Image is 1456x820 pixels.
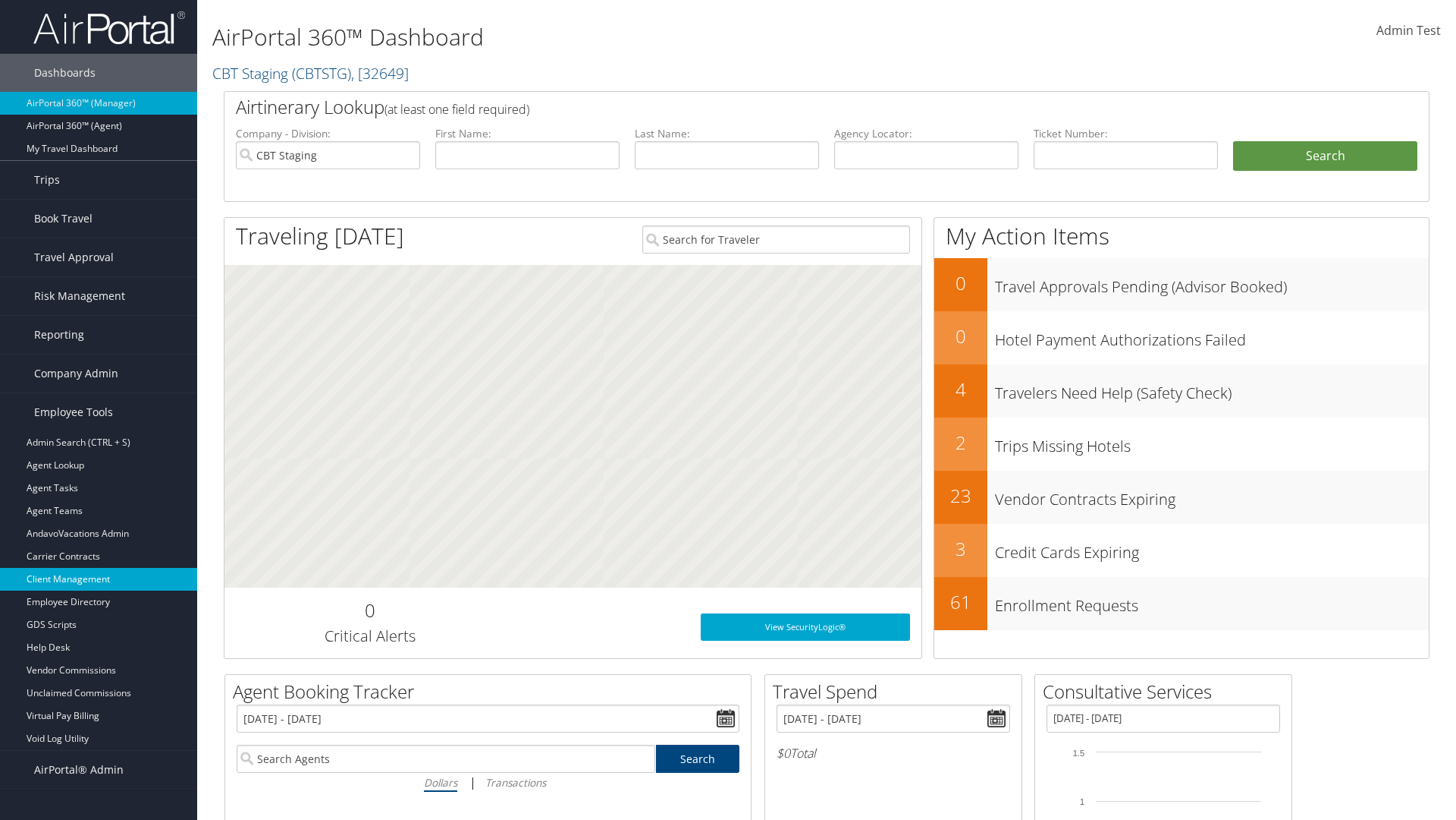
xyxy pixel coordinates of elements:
[701,613,910,641] a: View SecurityLogic®
[34,54,96,92] span: Dashboards
[34,238,114,276] span: Travel Approval
[1233,141,1417,172] button: Search
[34,161,60,199] span: Trips
[995,535,1429,563] h3: Credit Cards Expiring
[995,428,1429,457] h3: Trips Missing Hotels
[236,598,504,623] h2: 0
[1034,126,1218,141] label: Ticket Number:
[773,679,1021,705] h2: Travel Spend
[934,536,987,562] h2: 3
[995,269,1429,298] h3: Travel Approvals Pending (Advisor Booked)
[384,101,529,118] span: (at least one field required)
[1080,797,1084,806] tspan: 1
[834,126,1018,141] label: Agency Locator:
[237,773,739,792] div: |
[351,63,409,84] span: , [ 32649 ]
[34,393,113,431] span: Employee Tools
[995,322,1429,351] h3: Hotel Payment Authorizations Failed
[934,418,1429,471] a: 2Trips Missing Hotels
[934,430,987,456] h2: 2
[934,220,1429,252] h1: My Action Items
[1043,679,1291,705] h2: Consultative Services
[995,481,1429,510] h3: Vendor Contracts Expiring
[934,524,1429,577] a: 3Credit Cards Expiring
[995,588,1429,617] h3: Enrollment Requests
[635,126,819,141] label: Last Name:
[642,225,910,254] input: Search for Traveler
[995,375,1429,404] h3: Travelers Need Help (Safety Check)
[34,751,124,789] span: AirPortal® Admin
[236,94,1317,120] h2: Airtinerary Lookup
[934,471,1429,524] a: 23Vendor Contracts Expiring
[656,745,740,773] a: Search
[34,200,93,238] span: Book Travel
[292,63,351,84] span: ( CBTSTG )
[34,355,118,393] span: Company Admin
[934,258,1429,311] a: 0Travel Approvals Pending (Advisor Booked)
[237,745,655,773] input: Search Agents
[777,745,790,762] span: $0
[934,577,1429,630] a: 61Enrollment Requests
[485,775,546,790] i: Transactions
[1376,22,1441,39] span: Admin Test
[33,10,185,46] img: airportal-logo.png
[934,483,987,509] h2: 23
[233,679,751,705] h2: Agent Booking Tracker
[435,126,620,141] label: First Name:
[934,323,987,349] h2: 0
[236,626,504,647] h3: Critical Alerts
[236,220,404,252] h1: Traveling [DATE]
[777,745,1010,762] h6: Total
[934,270,987,296] h2: 0
[212,63,409,84] a: CBT Staging
[934,377,987,402] h2: 4
[236,126,420,141] label: Company - Division:
[34,316,84,354] span: Reporting
[934,311,1429,364] a: 0Hotel Payment Authorizations Failed
[212,21,1031,53] h1: AirPortal 360™ Dashboard
[934,589,987,615] h2: 61
[424,775,457,790] i: Dollars
[1376,8,1441,55] a: Admin Test
[1073,749,1084,758] tspan: 1.5
[934,364,1429,418] a: 4Travelers Need Help (Safety Check)
[34,277,125,315] span: Risk Management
